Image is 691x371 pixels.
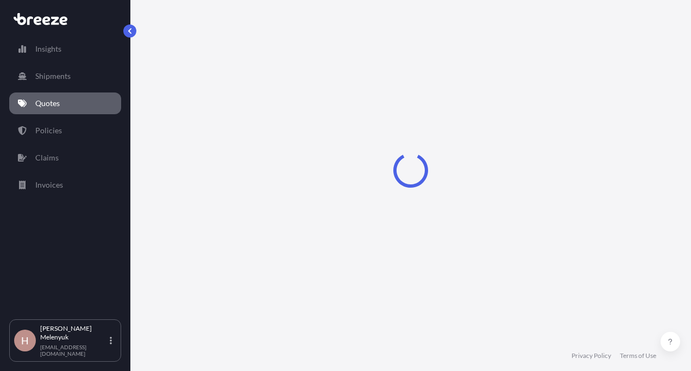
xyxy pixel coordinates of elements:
[9,92,121,114] a: Quotes
[35,98,60,109] p: Quotes
[40,324,108,342] p: [PERSON_NAME] Melenyuk
[35,71,71,82] p: Shipments
[620,351,656,360] a: Terms of Use
[35,44,61,54] p: Insights
[21,335,29,346] span: H
[9,120,121,141] a: Policies
[9,65,121,87] a: Shipments
[9,147,121,169] a: Claims
[35,180,63,190] p: Invoices
[9,174,121,196] a: Invoices
[9,38,121,60] a: Insights
[35,125,62,136] p: Policies
[40,344,108,357] p: [EMAIL_ADDRESS][DOMAIN_NAME]
[571,351,611,360] a: Privacy Policy
[35,152,59,163] p: Claims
